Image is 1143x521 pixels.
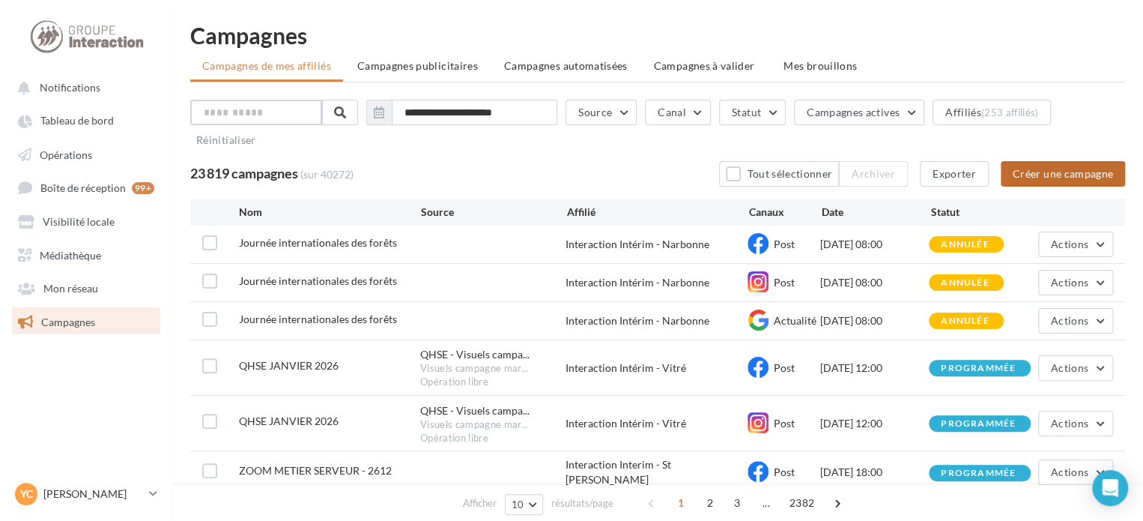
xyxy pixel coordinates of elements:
[749,205,822,220] div: Canaux
[566,100,637,125] button: Source
[512,499,524,511] span: 10
[774,361,795,374] span: Post
[941,419,1016,429] div: programmée
[9,307,163,334] a: Campagnes
[1051,314,1088,327] span: Actions
[719,100,786,125] button: Statut
[941,278,989,288] div: annulée
[941,316,989,326] div: annulée
[9,173,163,201] a: Boîte de réception 99+
[357,59,478,72] span: Campagnes publicitaires
[1001,161,1125,187] button: Créer une campagne
[698,491,722,515] span: 2
[566,275,748,290] div: Interaction Intérim - Narbonne
[40,115,114,127] span: Tableau de bord
[239,205,421,220] div: Nom
[43,215,115,228] span: Visibilité locale
[839,161,908,187] button: Archiver
[420,362,528,376] span: Visuels campagne mar...
[931,205,1040,220] div: Statut
[774,238,795,250] span: Post
[822,205,931,220] div: Date
[920,161,989,187] button: Exporter
[654,58,755,73] span: Campagnes à valider
[1038,355,1113,381] button: Actions
[1038,460,1113,485] button: Actions
[504,59,628,72] span: Campagnes automatisées
[40,81,100,94] span: Notifications
[239,415,339,427] span: QHSE JANVIER 2026
[794,100,924,125] button: Campagnes actives
[941,364,1016,373] div: programmée
[420,403,530,418] span: QHSE - Visuels campa...
[1051,361,1088,374] span: Actions
[783,491,820,515] span: 2382
[420,432,566,445] div: Opération libre
[566,237,748,252] div: Interaction Intérim - Narbonne
[9,274,163,301] a: Mon réseau
[1038,411,1113,436] button: Actions
[725,491,749,515] span: 3
[774,276,795,289] span: Post
[774,466,795,478] span: Post
[754,491,778,515] span: ...
[941,469,1016,478] div: programmée
[1092,470,1128,506] div: Open Intercom Messenger
[820,237,930,252] div: [DATE] 08:00
[239,359,339,372] span: QHSE JANVIER 2026
[9,140,163,167] a: Opérations
[719,161,839,187] button: Tout sélectionner
[566,313,748,328] div: Interaction Intérim - Narbonne
[239,236,397,249] span: Journée internationales des forêts
[774,314,816,327] span: Actualité
[933,100,1051,125] button: Affiliés(253 affiliés)
[420,418,528,432] span: Visuels campagne mar...
[421,205,567,220] div: Source
[1051,466,1088,478] span: Actions
[300,168,354,181] span: (sur 40272)
[645,100,711,125] button: Canal
[820,465,930,480] div: [DATE] 18:00
[420,347,530,362] span: QHSE - Visuels campa...
[566,457,748,487] div: Interaction Interim - St [PERSON_NAME]
[43,487,143,502] p: [PERSON_NAME]
[941,240,989,250] div: annulée
[43,282,98,295] span: Mon réseau
[190,24,1125,46] h1: Campagnes
[1038,270,1113,295] button: Actions
[820,361,930,376] div: [DATE] 12:00
[820,275,930,290] div: [DATE] 08:00
[1051,417,1088,430] span: Actions
[41,315,95,328] span: Campagnes
[239,274,397,287] span: Journée internationales des forêts
[981,106,1039,118] div: (253 affiliés)
[669,491,693,515] span: 1
[9,241,163,268] a: Médiathèque
[774,417,795,430] span: Post
[40,148,92,160] span: Opérations
[40,181,126,194] span: Boîte de réception
[551,496,613,511] span: résultats/page
[820,416,930,431] div: [DATE] 12:00
[420,376,566,389] div: Opération libre
[9,106,163,133] a: Tableau de bord
[1038,308,1113,334] button: Actions
[9,73,157,100] button: Notifications
[820,313,930,328] div: [DATE] 08:00
[190,131,262,149] button: Réinitialiser
[20,487,33,502] span: YC
[1051,238,1088,250] span: Actions
[190,165,298,181] span: 23 819 campagnes
[40,248,101,261] span: Médiathèque
[239,464,392,477] span: ZOOM METIER SERVEUR - 2612
[1038,232,1113,257] button: Actions
[566,205,748,220] div: Affilié
[463,496,497,511] span: Afficher
[9,207,163,234] a: Visibilité locale
[1051,276,1088,289] span: Actions
[239,313,397,325] span: Journée internationales des forêts
[566,416,748,431] div: Interaction Intérim - Vitré
[12,480,160,508] a: YC [PERSON_NAME]
[807,106,900,118] span: Campagnes actives
[505,494,543,515] button: 10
